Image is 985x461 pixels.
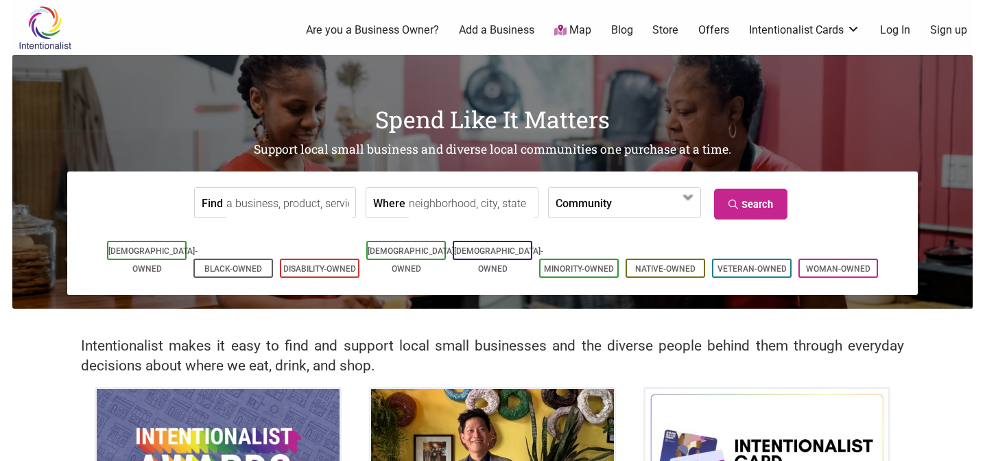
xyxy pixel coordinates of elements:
label: Community [556,188,612,217]
h2: Intentionalist makes it easy to find and support local small businesses and the diverse people be... [81,336,904,376]
img: Intentionalist [12,5,78,50]
a: Are you a Business Owner? [306,23,439,38]
a: Disability-Owned [283,264,356,274]
h1: Spend Like It Matters [12,103,973,136]
a: Store [652,23,678,38]
a: [DEMOGRAPHIC_DATA]-Owned [108,246,198,274]
a: Sign up [930,23,967,38]
a: Blog [611,23,633,38]
a: Offers [698,23,729,38]
label: Where [373,188,405,217]
a: [DEMOGRAPHIC_DATA]-Owned [368,246,457,274]
h2: Support local small business and diverse local communities one purchase at a time. [12,141,973,158]
a: Minority-Owned [544,264,614,274]
a: [DEMOGRAPHIC_DATA]-Owned [454,246,543,274]
a: Native-Owned [635,264,696,274]
a: Black-Owned [204,264,262,274]
a: Woman-Owned [806,264,870,274]
a: Veteran-Owned [717,264,787,274]
a: Add a Business [459,23,534,38]
input: a business, product, service [226,188,352,219]
label: Find [202,188,223,217]
a: Search [714,189,787,220]
a: Intentionalist Cards [749,23,860,38]
a: Log In [880,23,910,38]
input: neighborhood, city, state [409,188,534,219]
a: Map [554,23,591,38]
